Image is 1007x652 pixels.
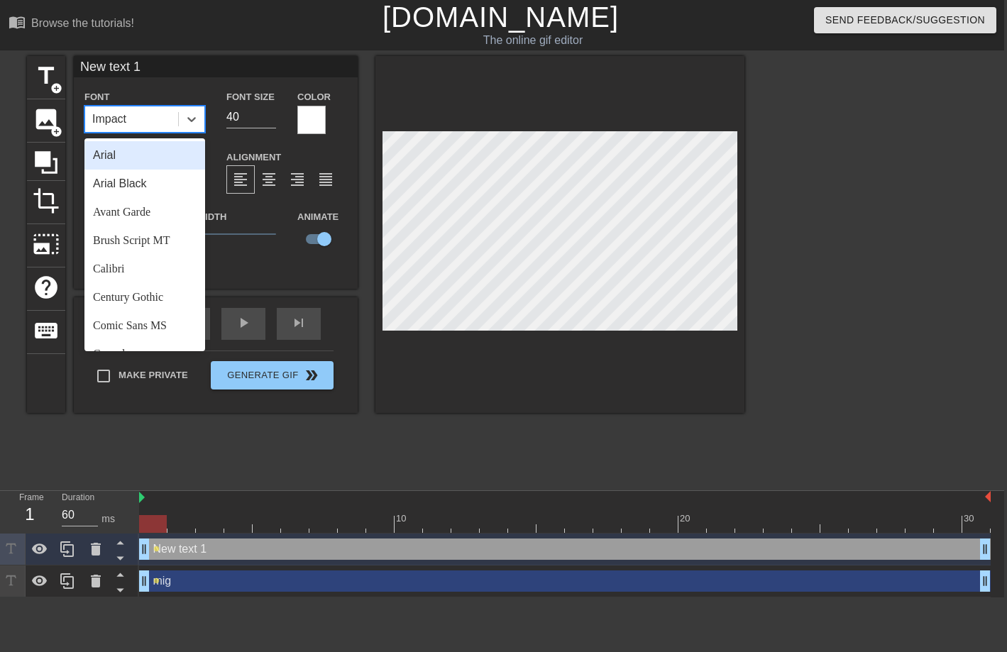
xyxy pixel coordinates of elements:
a: Browse the tutorials! [9,13,134,35]
span: drag_handle [978,542,992,556]
div: 10 [396,512,409,526]
span: photo_size_select_large [33,231,60,258]
span: drag_handle [978,574,992,588]
span: Make Private [119,368,188,382]
div: 1 [19,502,40,527]
div: Impact [92,111,126,128]
span: format_align_center [260,171,277,188]
span: menu_book [9,13,26,31]
button: Generate Gif [211,361,334,389]
div: Brush Script MT [84,226,205,255]
span: add_circle [50,82,62,94]
span: format_align_right [289,171,306,188]
span: double_arrow [303,367,320,384]
div: Calibri [84,255,205,283]
span: format_align_justify [317,171,334,188]
div: 20 [680,512,693,526]
a: [DOMAIN_NAME] [383,1,619,33]
span: Send Feedback/Suggestion [825,11,985,29]
span: add_circle [50,126,62,138]
div: Comic Sans MS [84,311,205,340]
span: image [33,106,60,133]
div: Frame [9,491,51,532]
div: Century Gothic [84,283,205,311]
span: play_arrow [235,314,252,331]
div: Browse the tutorials! [31,17,134,29]
span: skip_next [290,314,307,331]
button: Send Feedback/Suggestion [814,7,996,33]
span: Generate Gif [216,367,328,384]
label: Animate [297,210,339,224]
span: drag_handle [137,574,151,588]
div: 30 [964,512,976,526]
label: Duration [62,494,94,502]
span: format_align_left [232,171,249,188]
span: keyboard [33,317,60,344]
label: Font [84,90,109,104]
span: help [33,274,60,301]
span: title [33,62,60,89]
span: crop [33,187,60,214]
img: bound-end.png [985,491,991,502]
div: Consolas [84,340,205,368]
div: Arial Black [84,170,205,198]
label: Alignment [226,150,281,165]
div: Avant Garde [84,198,205,226]
div: The online gif editor [340,32,726,49]
span: lens [153,546,160,552]
label: Color [297,90,331,104]
span: lens [153,578,160,584]
div: Arial [84,141,205,170]
label: Font Size [226,90,275,104]
div: ms [101,512,115,526]
span: drag_handle [137,542,151,556]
